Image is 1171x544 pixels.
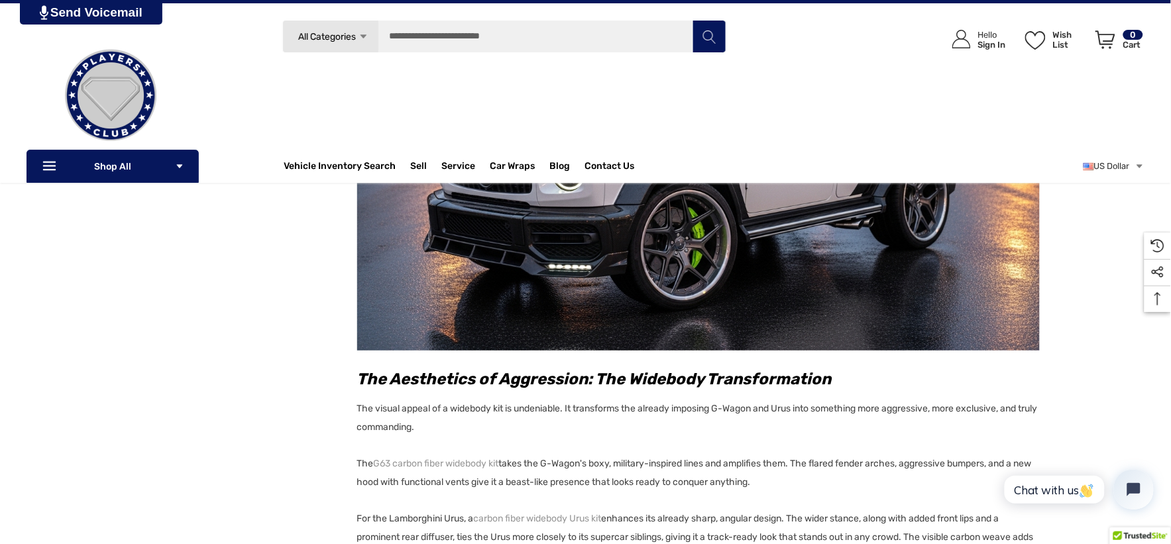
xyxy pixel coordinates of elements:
p: Hello [978,30,1006,40]
svg: Icon User Account [952,30,971,48]
p: The takes the G-Wagon's boxy, military-inspired lines and amplifies them. The flared fender arche... [357,455,1040,492]
a: All Categories Icon Arrow Down Icon Arrow Up [282,20,378,53]
a: Sign in [937,17,1013,62]
svg: Wish List [1025,31,1046,50]
a: Vehicle Inventory Search [284,160,396,175]
p: 0 [1123,30,1143,40]
button: Search [693,20,726,53]
a: Contact Us [585,160,635,175]
a: Car Wraps [490,153,550,180]
span: All Categories [298,31,356,42]
a: Sell [411,153,442,180]
a: Wish List Wish List [1019,17,1089,62]
svg: Icon Arrow Down [175,162,184,171]
p: Shop All [27,150,199,183]
p: The visual appeal of a widebody kit is undeniable. It transforms the already imposing G-Wagon and... [357,396,1040,437]
a: Blog [550,160,571,175]
svg: Recently Viewed [1151,239,1164,252]
a: carbon fiber widebody Urus kit [474,510,602,528]
p: Sign In [978,40,1006,50]
p: Cart [1123,40,1143,50]
svg: Icon Arrow Down [359,32,368,42]
a: Service [442,160,476,175]
svg: Review Your Cart [1095,30,1115,49]
svg: Social Media [1151,266,1164,279]
img: Players Club | Cars For Sale [44,29,177,162]
span: Sell [411,160,427,175]
a: USD [1084,153,1144,180]
svg: Top [1144,292,1171,305]
h3: The Aesthetics of Aggression: The Widebody Transformation [357,367,1040,391]
iframe: Tidio Chat [990,459,1165,521]
a: Cart with 0 items [1089,17,1144,68]
img: PjwhLS0gR2VuZXJhdG9yOiBHcmF2aXQuaW8gLS0+PHN2ZyB4bWxucz0iaHR0cDovL3d3dy53My5vcmcvMjAwMC9zdmciIHhtb... [40,5,48,20]
p: Wish List [1053,30,1088,50]
span: Car Wraps [490,160,535,175]
svg: Icon Line [41,159,61,174]
a: G63 carbon fiber widebody kit [374,455,499,473]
